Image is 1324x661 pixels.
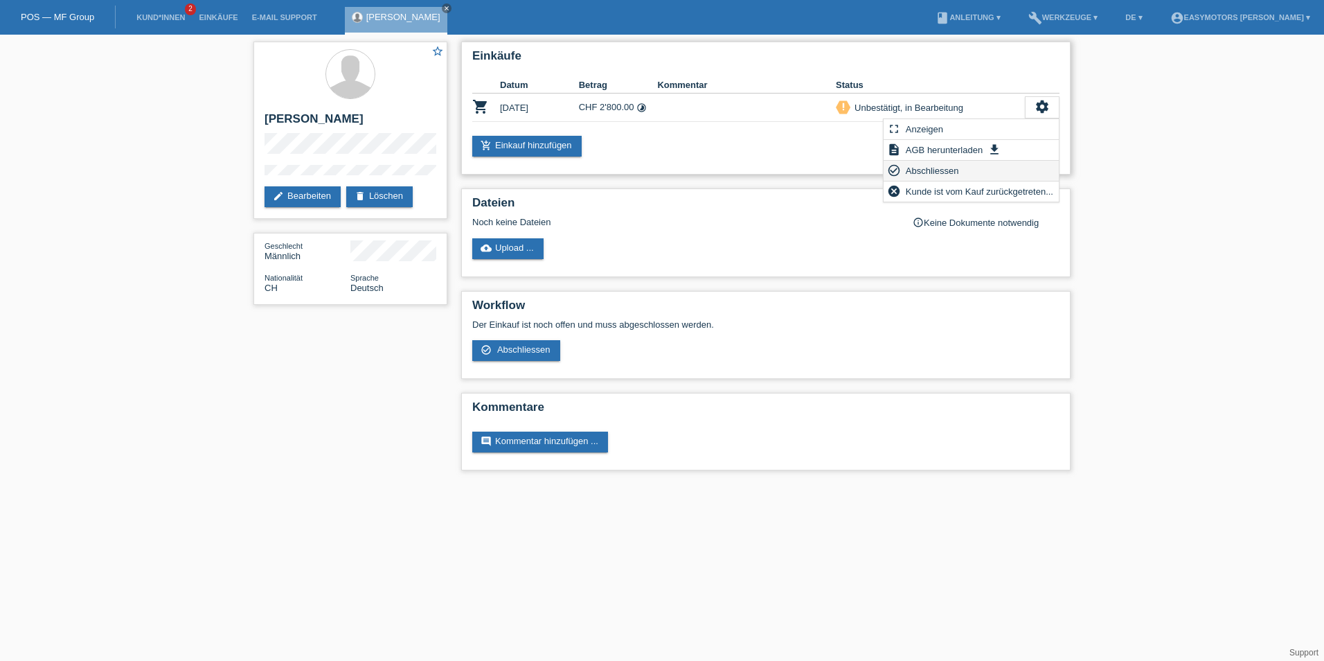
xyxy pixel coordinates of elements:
[472,136,582,157] a: add_shopping_cartEinkauf hinzufügen
[192,13,244,21] a: Einkäufe
[636,103,647,113] i: 24 Raten
[887,143,901,157] i: description
[21,12,94,22] a: POS — MF Group
[472,299,1059,319] h2: Workflow
[913,217,924,228] i: info_outline
[472,238,544,259] a: cloud_uploadUpload ...
[265,186,341,207] a: editBearbeiten
[657,77,836,94] th: Kommentar
[472,98,489,115] i: POSP00026605
[355,191,366,202] i: delete
[366,12,440,22] a: [PERSON_NAME]
[850,100,963,115] div: Unbestätigt, in Bearbeitung
[887,122,901,136] i: fullscreen
[472,49,1059,70] h2: Einkäufe
[904,141,985,158] span: AGB herunterladen
[265,242,303,250] span: Geschlecht
[472,196,1059,217] h2: Dateien
[481,140,492,151] i: add_shopping_cart
[579,94,658,122] td: CHF 2'800.00
[472,432,608,452] a: commentKommentar hinzufügen ...
[1289,648,1318,658] a: Support
[481,436,492,447] i: comment
[839,102,848,112] i: priority_high
[987,143,1001,157] i: get_app
[481,243,492,254] i: cloud_upload
[500,94,579,122] td: [DATE]
[472,400,1059,421] h2: Kommentare
[904,162,961,179] span: Abschliessen
[1021,13,1105,21] a: buildWerkzeuge ▾
[431,45,444,58] i: star_border
[350,283,384,293] span: Deutsch
[929,13,1007,21] a: bookAnleitung ▾
[1170,11,1184,25] i: account_circle
[265,274,303,282] span: Nationalität
[836,77,1025,94] th: Status
[1028,11,1042,25] i: build
[350,274,379,282] span: Sprache
[936,11,949,25] i: book
[431,45,444,60] a: star_border
[481,344,492,355] i: check_circle_outline
[497,344,551,355] span: Abschliessen
[265,240,350,261] div: Männlich
[443,5,450,12] i: close
[129,13,192,21] a: Kund*innen
[472,340,560,361] a: check_circle_outline Abschliessen
[245,13,324,21] a: E-Mail Support
[913,217,1059,228] div: Keine Dokumente notwendig
[904,121,945,137] span: Anzeigen
[579,77,658,94] th: Betrag
[346,186,413,207] a: deleteLöschen
[185,3,196,15] span: 2
[265,283,278,293] span: Schweiz
[472,319,1059,330] p: Der Einkauf ist noch offen und muss abgeschlossen werden.
[472,217,895,227] div: Noch keine Dateien
[887,164,901,177] i: check_circle_outline
[442,3,451,13] a: close
[1118,13,1149,21] a: DE ▾
[1035,99,1050,114] i: settings
[1163,13,1317,21] a: account_circleEasymotors [PERSON_NAME] ▾
[265,112,436,133] h2: [PERSON_NAME]
[273,191,284,202] i: edit
[500,77,579,94] th: Datum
